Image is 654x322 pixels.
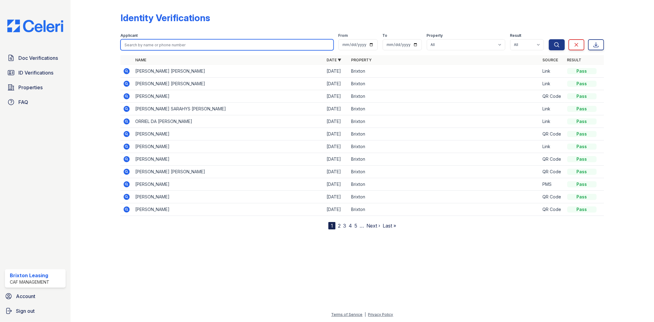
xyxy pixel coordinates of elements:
[540,103,565,115] td: Link
[338,33,348,38] label: From
[351,58,372,62] a: Property
[427,33,443,38] label: Property
[18,69,53,76] span: ID Verifications
[567,118,597,125] div: Pass
[349,78,540,90] td: Brixton
[366,223,380,229] a: Next ›
[540,203,565,216] td: QR Code
[510,33,522,38] label: Result
[324,128,349,140] td: [DATE]
[540,166,565,178] td: QR Code
[368,312,393,317] a: Privacy Policy
[2,290,68,302] a: Account
[567,156,597,162] div: Pass
[324,153,349,166] td: [DATE]
[349,191,540,203] td: Brixton
[349,90,540,103] td: Brixton
[16,293,35,300] span: Account
[120,33,138,38] label: Applicant
[324,191,349,203] td: [DATE]
[383,223,396,229] a: Last »
[567,181,597,187] div: Pass
[324,90,349,103] td: [DATE]
[324,140,349,153] td: [DATE]
[383,33,388,38] label: To
[540,140,565,153] td: Link
[567,58,582,62] a: Result
[133,178,324,191] td: [PERSON_NAME]
[349,103,540,115] td: Brixton
[540,65,565,78] td: Link
[540,128,565,140] td: QR Code
[133,90,324,103] td: [PERSON_NAME]
[133,115,324,128] td: ORRIEL DA [PERSON_NAME]
[327,58,342,62] a: Date ▼
[2,305,68,317] a: Sign out
[360,222,364,229] span: …
[133,78,324,90] td: [PERSON_NAME] [PERSON_NAME]
[349,115,540,128] td: Brixton
[133,153,324,166] td: [PERSON_NAME]
[540,178,565,191] td: PMS
[16,307,35,315] span: Sign out
[324,203,349,216] td: [DATE]
[135,58,146,62] a: Name
[349,178,540,191] td: Brixton
[543,58,558,62] a: Source
[133,166,324,178] td: [PERSON_NAME] [PERSON_NAME]
[567,68,597,74] div: Pass
[567,169,597,175] div: Pass
[133,128,324,140] td: [PERSON_NAME]
[133,103,324,115] td: [PERSON_NAME] SARAHYS [PERSON_NAME]
[540,90,565,103] td: QR Code
[567,206,597,213] div: Pass
[567,194,597,200] div: Pass
[540,191,565,203] td: QR Code
[10,272,49,279] div: Brixton Leasing
[120,12,210,23] div: Identity Verifications
[349,223,352,229] a: 4
[10,279,49,285] div: CAF Management
[120,39,333,50] input: Search by name or phone number
[324,103,349,115] td: [DATE]
[5,96,66,108] a: FAQ
[567,81,597,87] div: Pass
[349,128,540,140] td: Brixton
[567,93,597,99] div: Pass
[133,191,324,203] td: [PERSON_NAME]
[324,115,349,128] td: [DATE]
[133,140,324,153] td: [PERSON_NAME]
[349,65,540,78] td: Brixton
[365,312,366,317] div: |
[349,203,540,216] td: Brixton
[18,84,43,91] span: Properties
[133,203,324,216] td: [PERSON_NAME]
[133,65,324,78] td: [PERSON_NAME] [PERSON_NAME]
[349,140,540,153] td: Brixton
[324,78,349,90] td: [DATE]
[18,54,58,62] span: Doc Verifications
[567,106,597,112] div: Pass
[324,178,349,191] td: [DATE]
[540,115,565,128] td: Link
[343,223,346,229] a: 3
[324,166,349,178] td: [DATE]
[349,153,540,166] td: Brixton
[5,81,66,94] a: Properties
[567,144,597,150] div: Pass
[338,223,341,229] a: 2
[328,222,335,229] div: 1
[18,98,28,106] span: FAQ
[331,312,363,317] a: Terms of Service
[5,67,66,79] a: ID Verifications
[324,65,349,78] td: [DATE]
[5,52,66,64] a: Doc Verifications
[540,153,565,166] td: QR Code
[349,166,540,178] td: Brixton
[354,223,357,229] a: 5
[540,78,565,90] td: Link
[2,20,68,32] img: CE_Logo_Blue-a8612792a0a2168367f1c8372b55b34899dd931a85d93a1a3d3e32e68fde9ad4.png
[567,131,597,137] div: Pass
